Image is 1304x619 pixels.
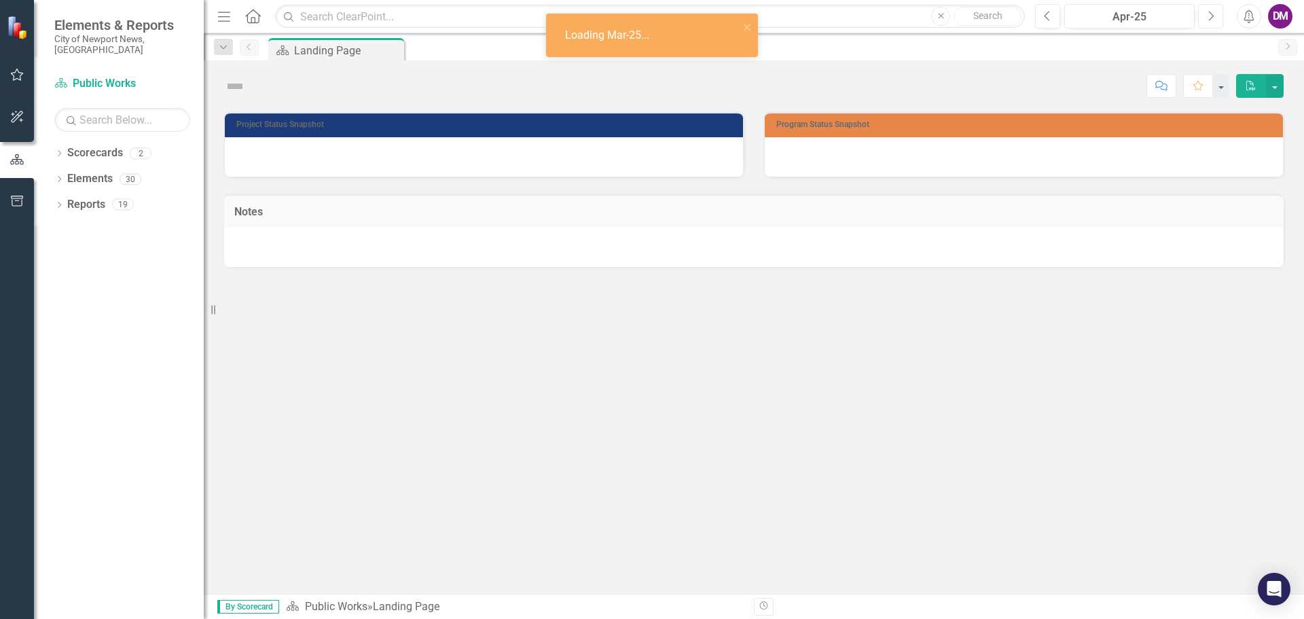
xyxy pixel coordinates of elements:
input: Search ClearPoint... [275,5,1025,29]
img: ClearPoint Strategy [6,15,31,39]
h3: Notes [234,206,1273,218]
a: Reports [67,197,105,213]
div: 19 [112,199,134,211]
h3: Program Status Snapshot [776,120,1276,129]
input: Search Below... [54,108,190,132]
div: Open Intercom Messenger [1258,573,1290,605]
img: Not Defined [224,75,246,97]
a: Elements [67,171,113,187]
small: City of Newport News, [GEOGRAPHIC_DATA] [54,33,190,56]
a: Public Works [54,76,190,92]
button: DM [1268,4,1292,29]
div: 30 [120,173,141,185]
div: » [286,599,744,615]
button: Apr-25 [1064,4,1195,29]
div: Apr-25 [1069,9,1190,25]
span: Search [973,10,1002,21]
a: Public Works [305,600,367,613]
a: Scorecards [67,145,123,161]
span: By Scorecard [217,600,279,614]
button: close [743,19,753,35]
div: Landing Page [294,42,401,59]
button: Search [954,7,1021,26]
h3: Project Status Snapshot [236,120,736,129]
div: 2 [130,147,151,159]
div: Landing Page [373,600,439,613]
div: Loading Mar-25... [565,28,653,43]
span: Elements & Reports [54,17,190,33]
